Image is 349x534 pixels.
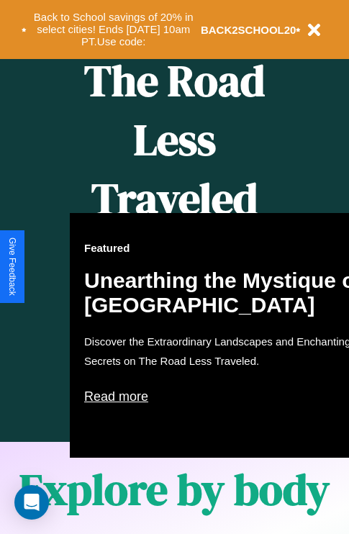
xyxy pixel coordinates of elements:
h1: The Road Less Traveled [70,51,279,229]
b: BACK2SCHOOL20 [201,24,296,36]
button: Back to School savings of 20% in select cities! Ends [DATE] 10am PT.Use code: [27,7,201,52]
h1: Explore by body [19,460,330,519]
div: Open Intercom Messenger [14,485,49,520]
div: Give Feedback [7,237,17,296]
